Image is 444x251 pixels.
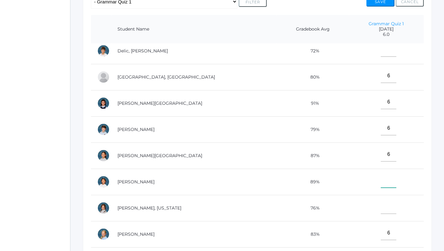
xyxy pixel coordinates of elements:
[277,221,349,247] td: 83%
[117,231,155,237] a: [PERSON_NAME]
[277,90,349,116] td: 91%
[97,228,110,240] div: Chloe Lewis
[117,74,215,80] a: [GEOGRAPHIC_DATA], [GEOGRAPHIC_DATA]
[111,15,277,44] th: Student Name
[117,100,202,106] a: [PERSON_NAME][GEOGRAPHIC_DATA]
[117,205,181,211] a: [PERSON_NAME], [US_STATE]
[277,38,349,64] td: 72%
[355,27,418,32] span: [DATE]
[117,153,202,158] a: [PERSON_NAME][GEOGRAPHIC_DATA]
[117,179,155,185] a: [PERSON_NAME]
[97,149,110,162] div: Sofia La Rosa
[277,195,349,221] td: 76%
[97,97,110,109] div: Victoria Harutyunyan
[277,15,349,44] th: Gradebook Avg
[97,176,110,188] div: Lila Lau
[277,169,349,195] td: 89%
[97,202,110,214] div: Georgia Lee
[97,123,110,136] div: William Hibbard
[369,21,404,27] a: Grammar Quiz 1
[97,71,110,83] div: Easton Ferris
[355,32,418,37] span: 6.0
[117,48,168,54] a: Delic, [PERSON_NAME]
[277,142,349,169] td: 87%
[277,116,349,142] td: 79%
[277,64,349,90] td: 80%
[117,127,155,132] a: [PERSON_NAME]
[97,45,110,57] div: Luka Delic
